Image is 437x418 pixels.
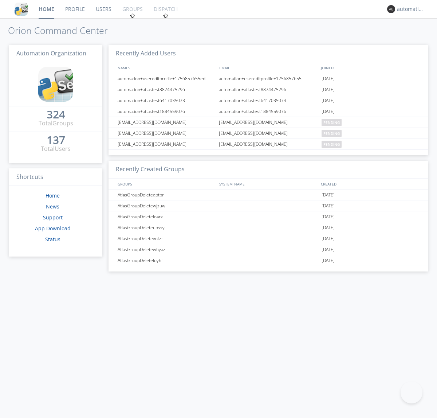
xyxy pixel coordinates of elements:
[46,192,60,199] a: Home
[322,106,335,117] span: [DATE]
[116,128,217,138] div: [EMAIL_ADDRESS][DOMAIN_NAME]
[109,95,428,106] a: automation+atlastest6417035073automation+atlastest6417035073[DATE]
[401,382,422,403] iframe: Toggle Customer Support
[9,168,102,186] h3: Shortcuts
[322,222,335,233] span: [DATE]
[116,222,217,233] div: AtlasGroupDeleteubssy
[217,95,320,106] div: automation+atlastest6417035073
[322,190,335,200] span: [DATE]
[217,139,320,149] div: [EMAIL_ADDRESS][DOMAIN_NAME]
[217,106,320,117] div: automation+atlastest1884559076
[45,236,60,243] a: Status
[116,106,217,117] div: automation+atlastest1884559076
[109,45,428,63] h3: Recently Added Users
[47,111,65,119] a: 324
[322,130,342,137] span: pending
[109,84,428,95] a: automation+atlastest8874475296automation+atlastest8874475296[DATE]
[217,73,320,84] div: automation+usereditprofile+1756857655
[319,62,421,73] div: JOINED
[116,244,217,255] div: AtlasGroupDeletewhyaz
[130,13,135,18] img: spin.svg
[116,95,217,106] div: automation+atlastest6417035073
[319,179,421,189] div: CREATED
[322,95,335,106] span: [DATE]
[38,67,73,102] img: cddb5a64eb264b2086981ab96f4c1ba7
[116,139,217,149] div: [EMAIL_ADDRESS][DOMAIN_NAME]
[322,244,335,255] span: [DATE]
[217,62,319,73] div: EMAIL
[109,117,428,128] a: [EMAIL_ADDRESS][DOMAIN_NAME][EMAIL_ADDRESS][DOMAIN_NAME]pending
[46,203,59,210] a: News
[41,145,71,153] div: Total Users
[322,141,342,148] span: pending
[397,5,424,13] div: automation+atlas0003
[109,139,428,150] a: [EMAIL_ADDRESS][DOMAIN_NAME][EMAIL_ADDRESS][DOMAIN_NAME]pending
[217,117,320,128] div: [EMAIL_ADDRESS][DOMAIN_NAME]
[116,73,217,84] div: automation+usereditprofile+1756857655editedautomation+usereditprofile+1756857655
[322,119,342,126] span: pending
[109,233,428,244] a: AtlasGroupDeletevofzt[DATE]
[217,128,320,138] div: [EMAIL_ADDRESS][DOMAIN_NAME]
[15,3,28,16] img: cddb5a64eb264b2086981ab96f4c1ba7
[109,161,428,179] h3: Recently Created Groups
[109,73,428,84] a: automation+usereditprofile+1756857655editedautomation+usereditprofile+1756857655automation+usered...
[109,106,428,117] a: automation+atlastest1884559076automation+atlastest1884559076[DATE]
[109,200,428,211] a: AtlasGroupDeletewjzuw[DATE]
[163,13,168,18] img: spin.svg
[109,128,428,139] a: [EMAIL_ADDRESS][DOMAIN_NAME][EMAIL_ADDRESS][DOMAIN_NAME]pending
[47,136,65,145] a: 137
[322,84,335,95] span: [DATE]
[217,179,319,189] div: SYSTEM_NAME
[322,211,335,222] span: [DATE]
[217,84,320,95] div: automation+atlastest8874475296
[322,255,335,266] span: [DATE]
[109,190,428,200] a: AtlasGroupDeleteqbtpr[DATE]
[116,211,217,222] div: AtlasGroupDeleteloarx
[322,233,335,244] span: [DATE]
[322,73,335,84] span: [DATE]
[35,225,71,232] a: App Download
[116,200,217,211] div: AtlasGroupDeletewjzuw
[116,233,217,244] div: AtlasGroupDeletevofzt
[109,222,428,233] a: AtlasGroupDeleteubssy[DATE]
[116,255,217,266] div: AtlasGroupDeleteloyhf
[109,255,428,266] a: AtlasGroupDeleteloyhf[DATE]
[43,214,63,221] a: Support
[39,119,73,128] div: Total Groups
[47,136,65,144] div: 137
[47,111,65,118] div: 324
[322,200,335,211] span: [DATE]
[116,179,216,189] div: GROUPS
[116,190,217,200] div: AtlasGroupDeleteqbtpr
[16,49,86,57] span: Automation Organization
[116,84,217,95] div: automation+atlastest8874475296
[109,244,428,255] a: AtlasGroupDeletewhyaz[DATE]
[109,211,428,222] a: AtlasGroupDeleteloarx[DATE]
[387,5,395,13] img: 373638.png
[116,117,217,128] div: [EMAIL_ADDRESS][DOMAIN_NAME]
[116,62,216,73] div: NAMES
